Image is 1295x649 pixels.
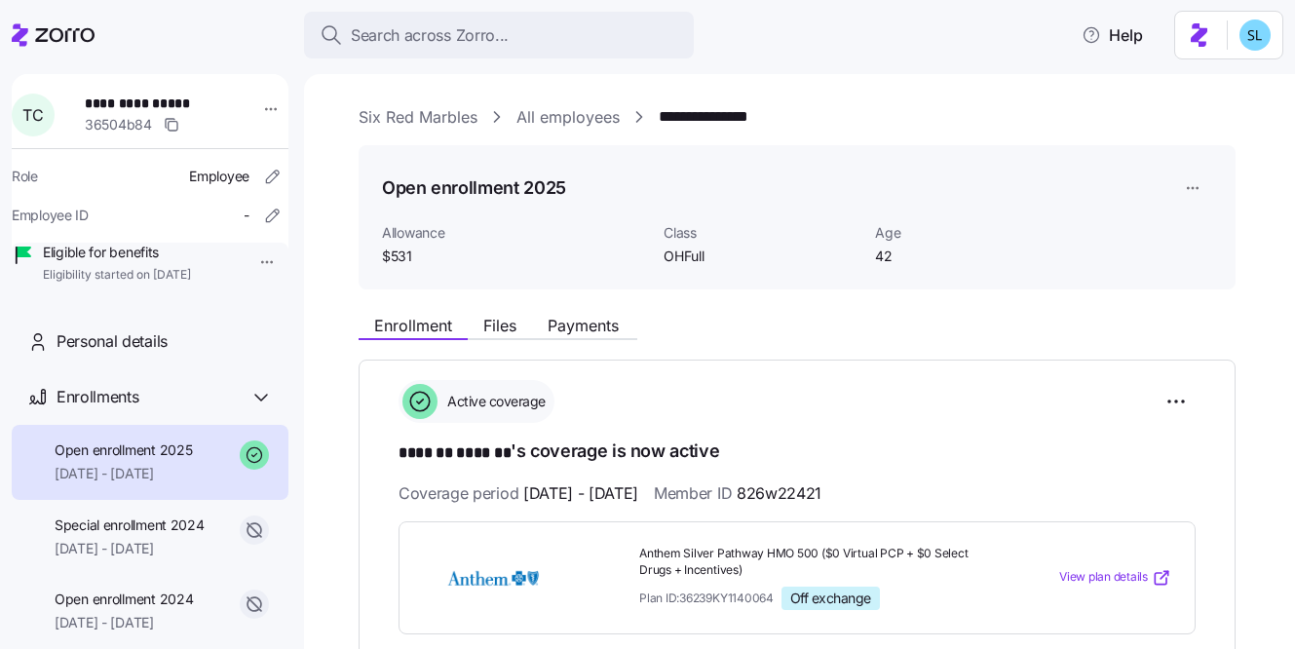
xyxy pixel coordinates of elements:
[189,167,249,186] span: Employee
[55,440,192,460] span: Open enrollment 2025
[85,115,152,134] span: 36504b84
[374,318,452,333] span: Enrollment
[382,247,648,266] span: $531
[639,590,774,606] span: Plan ID: 36239KY1140064
[55,464,192,483] span: [DATE] - [DATE]
[399,481,638,506] span: Coverage period
[399,439,1196,466] h1: 's coverage is now active
[1059,568,1148,587] span: View plan details
[790,590,871,607] span: Off exchange
[737,481,821,506] span: 826w22421
[55,539,205,558] span: [DATE] - [DATE]
[244,206,249,225] span: -
[359,105,477,130] a: Six Red Marbles
[441,392,546,411] span: Active coverage
[548,318,619,333] span: Payments
[423,555,563,600] img: Anthem
[55,515,205,535] span: Special enrollment 2024
[875,247,1071,266] span: 42
[523,481,638,506] span: [DATE] - [DATE]
[22,107,43,123] span: T C
[1066,16,1159,55] button: Help
[382,223,648,243] span: Allowance
[304,12,694,58] button: Search across Zorro...
[1059,568,1171,588] a: View plan details
[55,590,193,609] span: Open enrollment 2024
[875,223,1071,243] span: Age
[57,385,138,409] span: Enrollments
[55,613,193,632] span: [DATE] - [DATE]
[654,481,821,506] span: Member ID
[483,318,516,333] span: Files
[43,267,191,284] span: Eligibility started on [DATE]
[664,247,859,266] span: OHFull
[57,329,168,354] span: Personal details
[12,167,38,186] span: Role
[1239,19,1271,51] img: 7c620d928e46699fcfb78cede4daf1d1
[664,223,859,243] span: Class
[43,243,191,262] span: Eligible for benefits
[639,546,980,579] span: Anthem Silver Pathway HMO 500 ($0 Virtual PCP + $0 Select Drugs + Incentives)
[516,105,620,130] a: All employees
[1082,23,1143,47] span: Help
[12,206,89,225] span: Employee ID
[382,175,566,200] h1: Open enrollment 2025
[351,23,509,48] span: Search across Zorro...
